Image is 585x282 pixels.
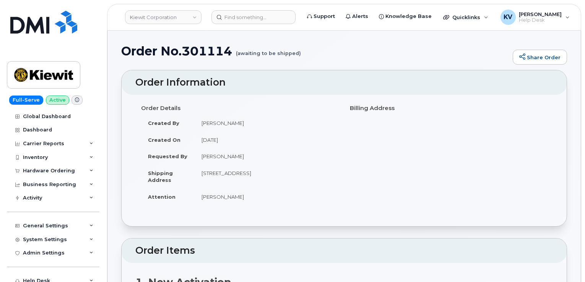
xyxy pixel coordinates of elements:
[195,148,338,165] td: [PERSON_NAME]
[148,137,180,143] strong: Created On
[141,105,338,112] h4: Order Details
[195,188,338,205] td: [PERSON_NAME]
[135,77,553,88] h2: Order Information
[350,105,547,112] h4: Billing Address
[195,115,338,131] td: [PERSON_NAME]
[513,50,567,65] a: Share Order
[135,245,553,256] h2: Order Items
[148,153,187,159] strong: Requested By
[148,194,175,200] strong: Attention
[148,170,173,183] strong: Shipping Address
[121,44,509,58] h1: Order No.301114
[236,44,301,56] small: (awaiting to be shipped)
[148,120,179,126] strong: Created By
[552,249,579,276] iframe: Messenger Launcher
[195,131,338,148] td: [DATE]
[195,165,338,188] td: [STREET_ADDRESS]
